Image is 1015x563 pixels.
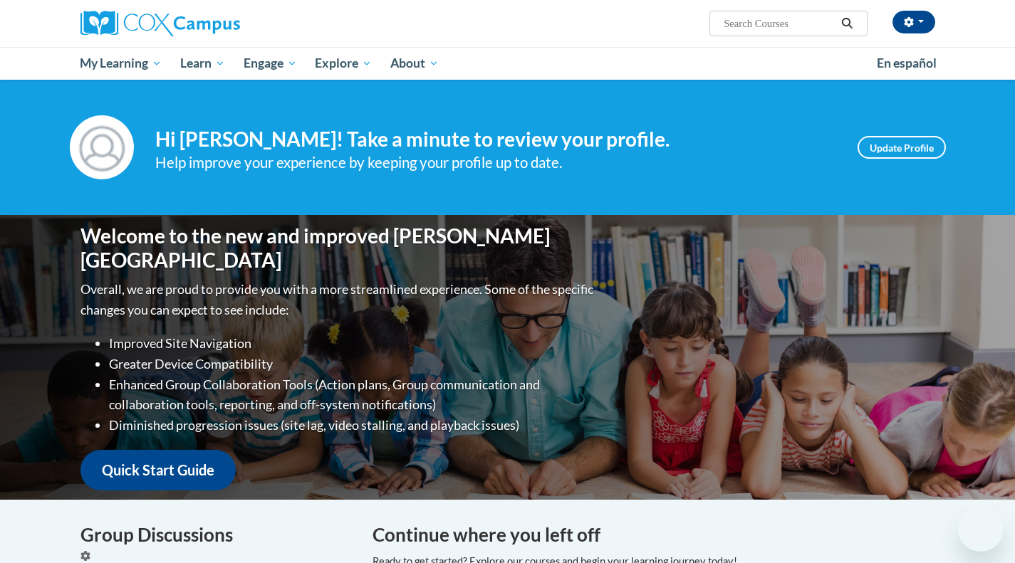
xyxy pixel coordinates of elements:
[373,521,935,549] h4: Continue where you left off
[155,151,836,174] div: Help improve your experience by keeping your profile up to date.
[59,47,957,80] div: Main menu
[892,11,935,33] button: Account Settings
[80,11,240,36] img: Cox Campus
[171,47,234,80] a: Learn
[722,15,836,32] input: Search Courses
[80,521,351,549] h4: Group Discussions
[80,279,597,320] p: Overall, we are proud to provide you with a more streamlined experience. Some of the specific cha...
[80,11,351,36] a: Cox Campus
[80,55,162,72] span: My Learning
[877,56,937,70] span: En español
[109,354,597,374] li: Greater Device Compatibility
[306,47,381,80] a: Explore
[315,55,372,72] span: Explore
[109,333,597,354] li: Improved Site Navigation
[70,115,134,179] img: Profile Image
[244,55,297,72] span: Engage
[381,47,448,80] a: About
[71,47,172,80] a: My Learning
[390,55,439,72] span: About
[868,48,946,78] a: En español
[958,506,1004,552] iframe: Button to launch messaging window
[234,47,306,80] a: Engage
[80,224,597,272] h1: Welcome to the new and improved [PERSON_NAME][GEOGRAPHIC_DATA]
[836,15,858,32] button: Search
[155,127,836,152] h4: Hi [PERSON_NAME]! Take a minute to review your profile.
[858,136,946,159] a: Update Profile
[109,374,597,416] li: Enhanced Group Collaboration Tools (Action plans, Group communication and collaboration tools, re...
[180,55,225,72] span: Learn
[109,415,597,436] li: Diminished progression issues (site lag, video stalling, and playback issues)
[80,450,236,490] a: Quick Start Guide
